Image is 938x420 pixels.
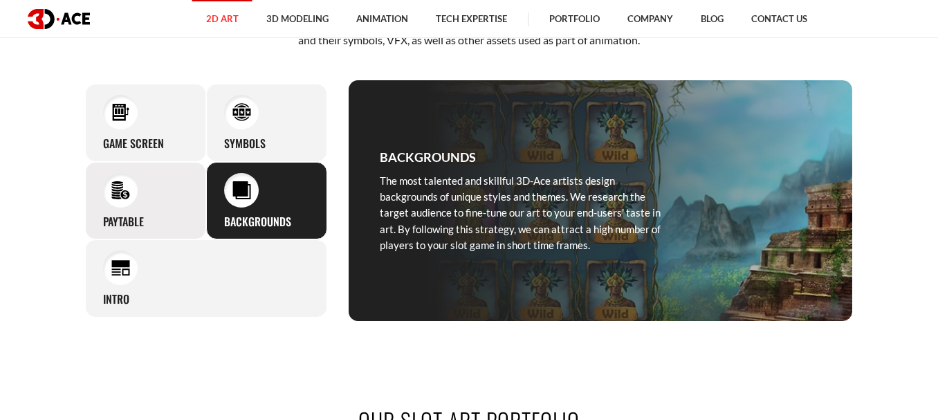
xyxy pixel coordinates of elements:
[224,136,266,151] h3: Symbols
[224,214,291,229] h3: Backgrounds
[111,181,130,199] img: Paytable
[380,147,476,167] h3: Backgrounds
[103,214,144,229] h3: Paytable
[28,9,90,29] img: logo dark
[111,102,130,121] img: Game screen
[103,136,164,151] h3: Game screen
[232,181,251,199] img: Backgrounds
[111,259,130,277] img: Intro
[232,102,251,121] img: Symbols
[103,292,129,307] h3: Intro
[380,173,663,254] p: The most talented and skillful 3D-Ace artists design backgrounds of unique styles and themes. We ...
